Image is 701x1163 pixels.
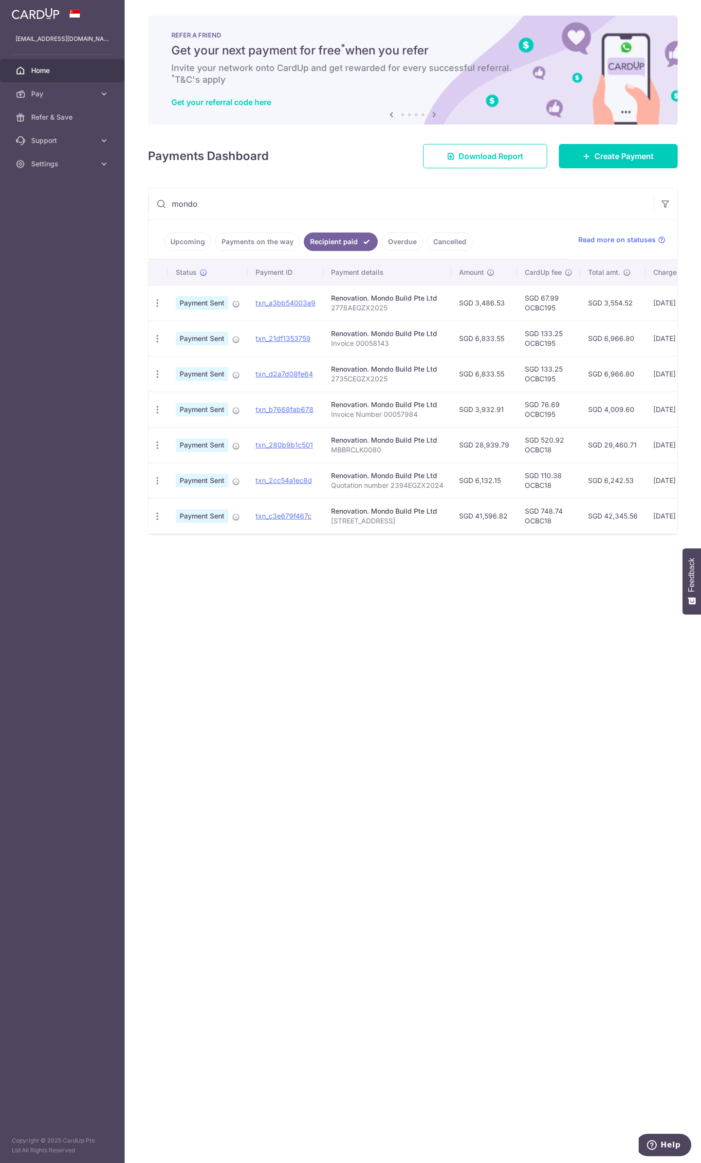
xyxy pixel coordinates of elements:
span: Charge date [653,268,693,277]
span: Home [31,66,95,75]
a: Download Report [423,144,547,168]
img: RAF banner [148,16,678,125]
a: Recipient paid [304,233,378,251]
a: txn_280b9b1c501 [256,441,313,449]
a: Cancelled [427,233,473,251]
p: 2735CEGZX2025 [331,374,443,384]
p: REFER A FRIEND [171,31,654,39]
td: SGD 6,242.53 [580,463,646,498]
a: txn_21df1353759 [256,334,311,342]
td: SGD 28,939.79 [451,427,517,463]
p: [STREET_ADDRESS] [331,516,443,526]
td: SGD 3,554.52 [580,285,646,321]
input: Search by recipient name, payment id or reference [148,188,654,219]
td: SGD 6,833.55 [451,321,517,356]
a: txn_2cc54a1ec8d [256,476,312,484]
p: Quotation number 2394EGZX2024 [331,481,443,490]
th: Payment ID [248,260,323,285]
td: SGD 133.25 OCBC195 [517,356,580,392]
span: Create Payment [594,150,654,162]
span: Status [176,268,197,277]
p: Invoice Number 00057984 [331,410,443,419]
span: Payment Sent [176,296,228,310]
img: CardUp [12,8,59,19]
a: Overdue [382,233,423,251]
p: MBBRCLK0080 [331,445,443,455]
span: Total amt. [588,268,620,277]
span: Feedback [687,558,696,592]
a: Upcoming [164,233,211,251]
p: Invoice 00058143 [331,339,443,348]
div: Renovation. Mondo Build Pte Ltd [331,435,443,445]
div: Renovation. Mondo Build Pte Ltd [331,506,443,516]
span: Amount [459,268,484,277]
h6: Invite your network onto CardUp and get rewarded for every successful referral. T&C's apply [171,62,654,86]
td: SGD 6,132.15 [451,463,517,498]
td: SGD 748.74 OCBC18 [517,498,580,534]
a: txn_c3e679f467c [256,512,312,520]
iframe: Opens a widget where you can find more information [639,1134,691,1158]
div: Renovation. Mondo Build Pte Ltd [331,400,443,410]
td: SGD 29,460.71 [580,427,646,463]
span: Payment Sent [176,438,228,452]
button: Feedback - Show survey [683,548,701,614]
a: Payments on the way [215,233,300,251]
span: CardUp fee [525,268,562,277]
td: SGD 133.25 OCBC195 [517,321,580,356]
td: SGD 76.69 OCBC195 [517,392,580,427]
a: Read more on statuses [578,235,665,245]
h4: Payments Dashboard [148,147,269,165]
span: Read more on statuses [578,235,656,245]
span: Download Report [459,150,523,162]
td: SGD 4,009.60 [580,392,646,427]
div: Renovation. Mondo Build Pte Ltd [331,471,443,481]
a: txn_a3bb54003a9 [256,299,315,307]
td: SGD 42,345.56 [580,498,646,534]
span: Payment Sent [176,403,228,416]
td: SGD 67.99 OCBC195 [517,285,580,321]
a: txn_b7668fab678 [256,405,314,413]
p: [EMAIL_ADDRESS][DOMAIN_NAME] [16,34,109,44]
td: SGD 520.92 OCBC18 [517,427,580,463]
h5: Get your next payment for free when you refer [171,43,654,58]
td: SGD 41,596.82 [451,498,517,534]
td: SGD 3,486.53 [451,285,517,321]
div: Renovation. Mondo Build Pte Ltd [331,329,443,339]
td: SGD 110.38 OCBC18 [517,463,580,498]
div: Renovation. Mondo Build Pte Ltd [331,364,443,374]
a: Create Payment [559,144,678,168]
span: Payment Sent [176,474,228,487]
th: Payment details [323,260,451,285]
span: Payment Sent [176,332,228,345]
span: Pay [31,89,95,99]
td: SGD 3,932.91 [451,392,517,427]
td: SGD 6,966.80 [580,321,646,356]
td: SGD 6,966.80 [580,356,646,392]
td: SGD 6,833.55 [451,356,517,392]
a: txn_d2a7d08fe64 [256,370,313,378]
span: Payment Sent [176,367,228,381]
div: Renovation. Mondo Build Pte Ltd [331,293,443,303]
span: Support [31,136,95,145]
span: Refer & Save [31,112,95,122]
span: Payment Sent [176,509,228,523]
a: Get your referral code here [171,97,271,107]
p: 2778AEGZX2025 [331,303,443,313]
span: Settings [31,159,95,169]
